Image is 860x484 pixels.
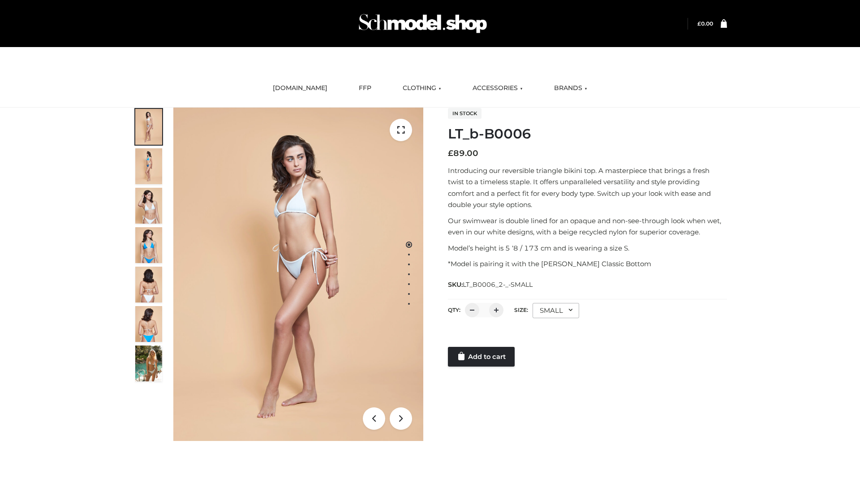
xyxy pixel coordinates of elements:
[356,6,490,41] img: Schmodel Admin 964
[135,267,162,302] img: ArielClassicBikiniTop_CloudNine_AzureSky_OW114ECO_7-scaled.jpg
[448,126,727,142] h1: LT_b-B0006
[135,227,162,263] img: ArielClassicBikiniTop_CloudNine_AzureSky_OW114ECO_4-scaled.jpg
[697,20,713,27] bdi: 0.00
[135,306,162,342] img: ArielClassicBikiniTop_CloudNine_AzureSky_OW114ECO_8-scaled.jpg
[135,188,162,224] img: ArielClassicBikiniTop_CloudNine_AzureSky_OW114ECO_3-scaled.jpg
[135,148,162,184] img: ArielClassicBikiniTop_CloudNine_AzureSky_OW114ECO_2-scaled.jpg
[266,78,334,98] a: [DOMAIN_NAME]
[448,148,453,158] span: £
[135,346,162,381] img: Arieltop_CloudNine_AzureSky2.jpg
[514,307,528,313] label: Size:
[547,78,594,98] a: BRANDS
[697,20,713,27] a: £0.00
[448,258,727,270] p: *Model is pairing it with the [PERSON_NAME] Classic Bottom
[396,78,448,98] a: CLOTHING
[135,109,162,145] img: ArielClassicBikiniTop_CloudNine_AzureSky_OW114ECO_1-scaled.jpg
[352,78,378,98] a: FFP
[448,165,727,211] p: Introducing our reversible triangle bikini top. A masterpiece that brings a fresh twist to a time...
[173,108,423,441] img: ArielClassicBikiniTop_CloudNine_AzureSky_OW114ECO_1
[466,78,529,98] a: ACCESSORIES
[448,279,533,290] span: SKU:
[448,215,727,238] p: Our swimwear is double lined for an opaque and non-see-through look when wet, even in our white d...
[448,242,727,254] p: Model’s height is 5 ‘8 / 173 cm and is wearing a size S.
[463,281,533,289] span: LT_B0006_2-_-SMALL
[448,307,460,313] label: QTY:
[448,347,515,367] a: Add to cart
[448,148,478,158] bdi: 89.00
[533,303,579,318] div: SMALL
[448,108,482,119] span: In stock
[697,20,701,27] span: £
